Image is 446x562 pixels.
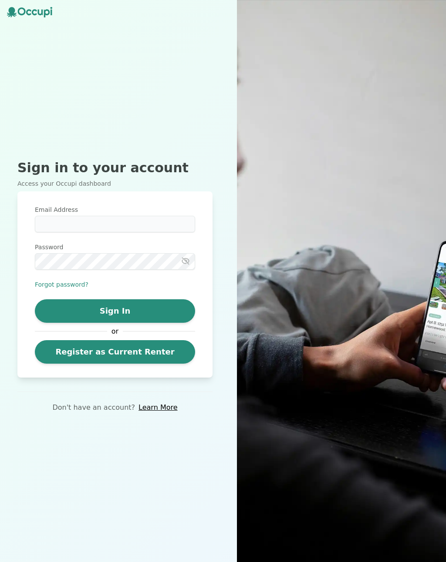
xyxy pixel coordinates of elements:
[17,179,213,188] p: Access your Occupi dashboard
[52,402,135,413] p: Don't have an account?
[35,340,195,364] a: Register as Current Renter
[107,326,123,337] span: or
[35,299,195,323] button: Sign In
[35,243,195,251] label: Password
[139,402,177,413] a: Learn More
[17,160,213,176] h2: Sign in to your account
[35,205,195,214] label: Email Address
[35,280,88,289] button: Forgot password?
